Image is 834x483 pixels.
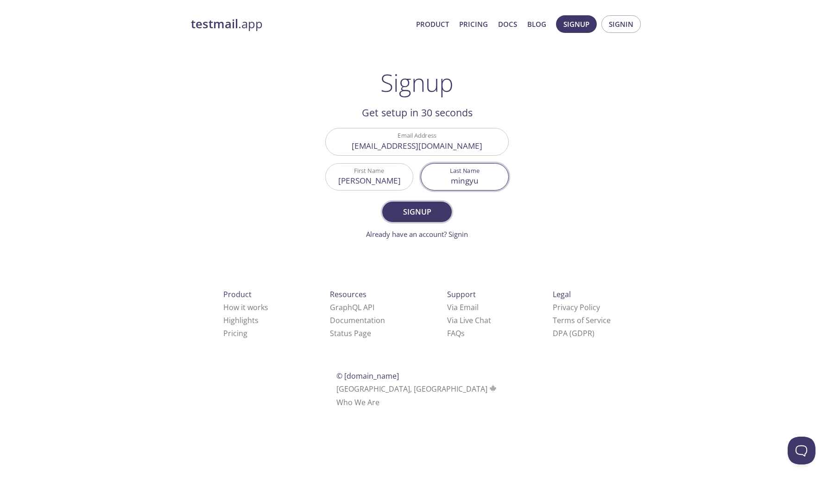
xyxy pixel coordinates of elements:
[447,302,479,312] a: Via Email
[366,229,468,239] a: Already have an account? Signin
[325,105,509,121] h2: Get setup in 30 seconds
[336,384,498,394] span: [GEOGRAPHIC_DATA], [GEOGRAPHIC_DATA]
[191,16,409,32] a: testmail.app
[223,289,252,299] span: Product
[609,18,633,30] span: Signin
[330,289,366,299] span: Resources
[336,397,379,407] a: Who We Are
[563,18,589,30] span: Signup
[527,18,546,30] a: Blog
[447,328,465,338] a: FAQ
[223,328,247,338] a: Pricing
[392,205,442,218] span: Signup
[223,302,268,312] a: How it works
[382,202,452,222] button: Signup
[380,69,454,96] h1: Signup
[556,15,597,33] button: Signup
[498,18,517,30] a: Docs
[447,289,476,299] span: Support
[553,328,594,338] a: DPA (GDPR)
[553,302,600,312] a: Privacy Policy
[336,371,399,381] span: © [DOMAIN_NAME]
[447,315,491,325] a: Via Live Chat
[223,315,259,325] a: Highlights
[416,18,449,30] a: Product
[553,315,611,325] a: Terms of Service
[330,302,374,312] a: GraphQL API
[553,289,571,299] span: Legal
[191,16,238,32] strong: testmail
[330,328,371,338] a: Status Page
[461,328,465,338] span: s
[330,315,385,325] a: Documentation
[788,437,815,464] iframe: Help Scout Beacon - Open
[459,18,488,30] a: Pricing
[601,15,641,33] button: Signin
